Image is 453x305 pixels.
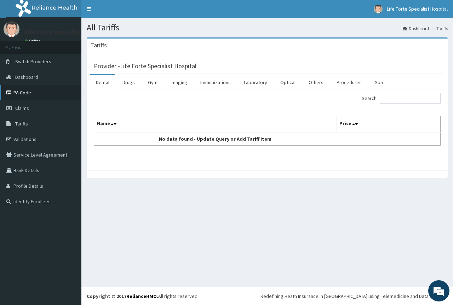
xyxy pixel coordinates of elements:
[369,75,389,90] a: Spa
[15,121,28,127] span: Tariffs
[374,5,383,13] img: User Image
[41,89,98,160] span: We're online!
[117,75,141,90] a: Drugs
[387,6,448,12] span: Life Forte Specialist Hospital
[116,4,133,20] div: Minimize live chat window
[15,105,29,111] span: Claims
[87,293,158,299] strong: Copyright © 2017 .
[37,40,119,49] div: Chat with us now
[94,132,337,146] td: No data found - Update Query or Add Tariff Item
[142,75,163,90] a: Gym
[81,287,453,305] footer: All rights reserved.
[25,29,105,35] p: Life Forte Specialist Hospital
[430,25,448,31] li: Tariffs
[403,25,429,31] a: Dashboard
[87,23,448,32] h1: All Tariffs
[260,293,448,300] div: Redefining Heath Insurance in [GEOGRAPHIC_DATA] using Telemedicine and Data Science!
[331,75,367,90] a: Procedures
[303,75,329,90] a: Others
[15,58,51,65] span: Switch Providers
[195,75,236,90] a: Immunizations
[337,116,441,133] th: Price
[275,75,301,90] a: Optical
[90,75,115,90] a: Dental
[94,116,337,133] th: Name
[238,75,273,90] a: Laboratory
[94,63,196,69] h3: Provider - Life Forte Specialist Hospital
[15,74,38,80] span: Dashboard
[380,93,441,104] input: Search:
[13,35,29,53] img: d_794563401_company_1708531726252_794563401
[4,193,135,218] textarea: Type your message and hit 'Enter'
[165,75,193,90] a: Imaging
[25,39,42,43] a: Online
[126,293,157,299] a: RelianceHMO
[4,21,19,37] img: User Image
[90,42,107,48] h3: Tariffs
[362,93,441,104] label: Search:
